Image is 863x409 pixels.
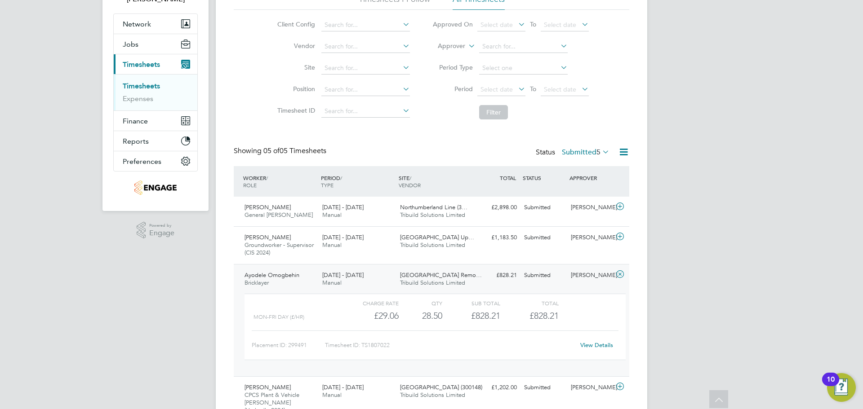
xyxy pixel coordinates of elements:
span: [GEOGRAPHIC_DATA] (300148) [400,383,482,391]
a: Expenses [123,94,153,103]
span: [GEOGRAPHIC_DATA] Remo… [400,271,482,279]
span: VENDOR [399,181,421,189]
button: Open Resource Center, 10 new notifications [827,373,856,402]
input: Search for... [321,62,410,75]
span: Tribuild Solutions Limited [400,391,465,399]
label: Timesheet ID [275,106,315,114]
span: Manual [322,391,342,399]
div: 28.50 [399,308,442,323]
label: Client Config [275,20,315,28]
div: Status [536,146,611,159]
div: [PERSON_NAME] [567,200,614,215]
div: £828.21 [442,308,500,323]
div: £2,898.00 [474,200,520,215]
div: £828.21 [474,268,520,283]
label: Vendor [275,42,315,50]
span: [DATE] - [DATE] [322,271,364,279]
span: [PERSON_NAME] [245,383,291,391]
span: £828.21 [529,310,559,321]
div: [PERSON_NAME] [567,268,614,283]
span: [DATE] - [DATE] [322,233,364,241]
span: [DATE] - [DATE] [322,383,364,391]
input: Select one [479,62,568,75]
input: Search for... [321,40,410,53]
div: Charge rate [341,298,399,308]
div: APPROVER [567,170,614,186]
a: Go to home page [113,180,198,195]
a: View Details [580,341,613,349]
span: ROLE [243,181,257,189]
div: £1,183.50 [474,230,520,245]
label: Period Type [432,63,473,71]
div: Timesheet ID: TS1807022 [325,338,574,352]
span: / [409,174,411,181]
button: Jobs [114,34,197,54]
span: TYPE [321,181,334,189]
div: SITE [396,170,474,193]
span: Select date [544,21,576,29]
span: Mon-Fri Day (£/HR) [254,314,304,320]
span: Reports [123,137,149,145]
span: [PERSON_NAME] [245,203,291,211]
span: Finance [123,117,148,125]
div: 10 [827,379,835,391]
label: Site [275,63,315,71]
label: Period [432,85,473,93]
span: Bricklayer [245,279,269,286]
button: Reports [114,131,197,151]
span: 05 of [263,146,280,155]
span: Manual [322,211,342,219]
span: [PERSON_NAME] [245,233,291,241]
div: Placement ID: 299491 [252,338,325,352]
span: Powered by [149,222,174,229]
input: Search for... [321,105,410,118]
button: Preferences [114,151,197,171]
div: Total [500,298,558,308]
span: Select date [480,85,513,93]
span: Network [123,20,151,28]
div: Submitted [520,230,567,245]
label: Approver [425,42,465,51]
span: Northumberland Line (3… [400,203,467,211]
div: Submitted [520,200,567,215]
label: Submitted [562,148,609,157]
span: Preferences [123,157,161,166]
span: / [340,174,342,181]
span: Engage [149,229,174,237]
div: Showing [234,146,328,156]
div: Submitted [520,380,567,395]
span: Manual [322,279,342,286]
div: WORKER [241,170,319,193]
span: Tribuild Solutions Limited [400,211,465,219]
div: Submitted [520,268,567,283]
span: Select date [480,21,513,29]
span: General [PERSON_NAME] [245,211,313,219]
label: Position [275,85,315,93]
div: Sub Total [442,298,500,308]
span: TOTAL [500,174,516,181]
div: £1,202.00 [474,380,520,395]
span: To [527,83,539,95]
span: / [266,174,268,181]
span: Ayodele Omogbehin [245,271,299,279]
input: Search for... [479,40,568,53]
div: £29.06 [341,308,399,323]
span: Select date [544,85,576,93]
span: Manual [322,241,342,249]
a: Powered byEngage [137,222,175,239]
input: Search for... [321,84,410,96]
span: [DATE] - [DATE] [322,203,364,211]
span: 05 Timesheets [263,146,326,155]
span: Groundworker - Supervisor (CIS 2024) [245,241,314,256]
span: 5 [596,148,601,157]
span: To [527,18,539,30]
input: Search for... [321,19,410,31]
div: QTY [399,298,442,308]
span: Timesheets [123,60,160,69]
label: Approved On [432,20,473,28]
div: PERIOD [319,170,396,193]
span: Tribuild Solutions Limited [400,279,465,286]
div: Timesheets [114,74,197,110]
span: Tribuild Solutions Limited [400,241,465,249]
span: [GEOGRAPHIC_DATA] Up… [400,233,474,241]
